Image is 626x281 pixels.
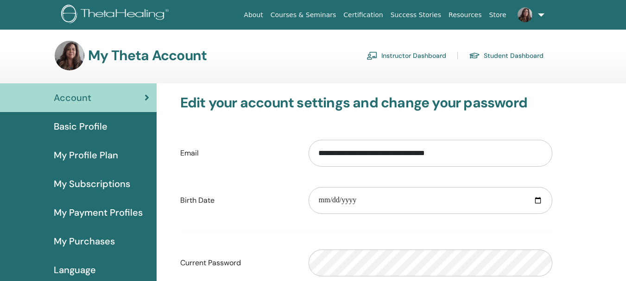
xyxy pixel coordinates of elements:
img: logo.png [61,5,172,25]
a: Certification [340,6,386,24]
img: default.jpg [518,7,532,22]
label: Email [173,144,302,162]
label: Current Password [173,254,302,272]
label: Birth Date [173,192,302,209]
a: Student Dashboard [469,48,544,63]
img: chalkboard-teacher.svg [367,51,378,60]
a: Store [486,6,510,24]
a: Instructor Dashboard [367,48,446,63]
a: Courses & Seminars [267,6,340,24]
a: About [240,6,266,24]
a: Resources [445,6,486,24]
span: Account [54,91,91,105]
span: Language [54,263,96,277]
span: My Subscriptions [54,177,130,191]
a: Success Stories [387,6,445,24]
span: My Payment Profiles [54,206,143,219]
span: My Purchases [54,234,115,248]
h3: Edit your account settings and change your password [180,94,552,111]
span: My Profile Plan [54,148,118,162]
img: default.jpg [55,41,84,70]
h3: My Theta Account [88,47,207,64]
span: Basic Profile [54,119,107,133]
img: graduation-cap.svg [469,52,480,60]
